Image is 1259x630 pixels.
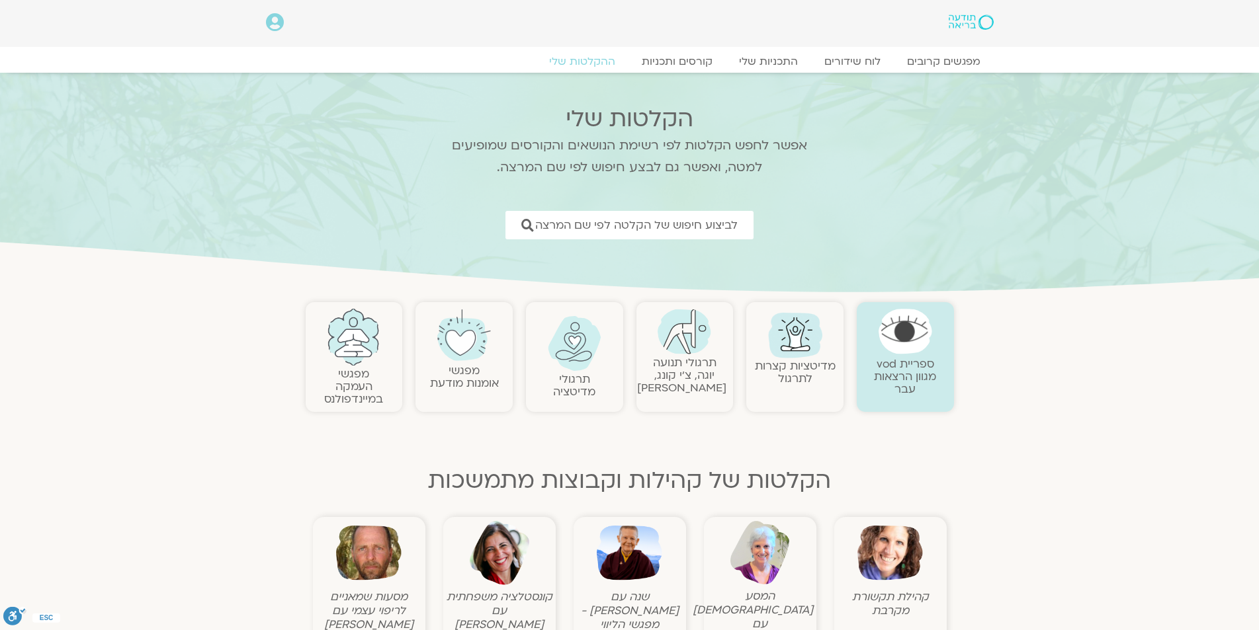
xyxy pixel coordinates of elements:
[505,211,754,239] a: לביצוע חיפוש של הקלטה לפי שם המרצה
[553,372,595,399] a: תרגולימדיטציה
[755,358,836,386] a: מדיטציות קצרות לתרגול
[811,55,894,68] a: לוח שידורים
[266,55,994,68] nav: Menu
[838,590,943,617] figcaption: קהילת תקשורת מקרבת
[435,135,825,178] p: אפשר לחפש הקלטות לפי רשימת הנושאים והקורסים שמופיעים למטה, ואפשר גם לבצע חיפוש לפי שם המרצה.
[536,55,629,68] a: ההקלטות שלי
[535,219,738,231] span: לביצוע חיפוש של הקלטה לפי שם המרצה
[726,55,811,68] a: התכניות שלי
[430,363,499,391] a: מפגשיאומנות מודעת
[435,106,825,132] h2: הקלטות שלי
[324,366,383,407] a: מפגשיהעמקה במיינדפולנס
[629,55,726,68] a: קורסים ותכניות
[306,467,954,494] h2: הקלטות של קהילות וקבוצות מתמשכות
[894,55,994,68] a: מפגשים קרובים
[874,356,936,397] a: ספריית vodמגוון הרצאות עבר
[637,355,726,395] a: תרגולי תנועהיוגה, צ׳י קונג, [PERSON_NAME]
